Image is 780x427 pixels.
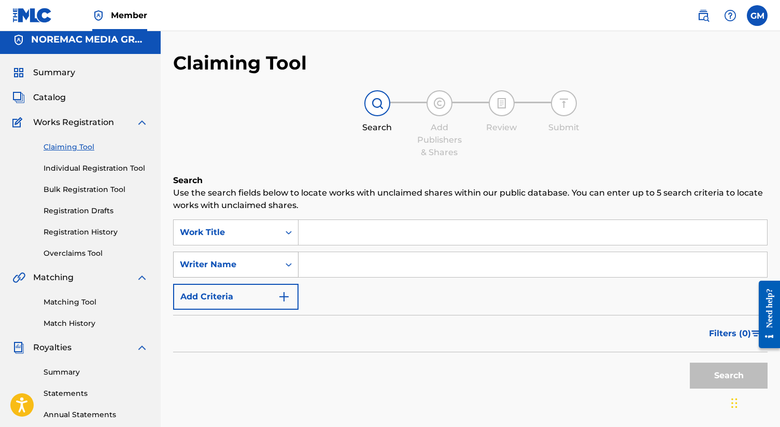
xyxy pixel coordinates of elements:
div: Writer Name [180,258,273,271]
img: help [724,9,736,22]
div: User Menu [747,5,768,26]
img: expand [136,271,148,284]
a: Registration Drafts [44,205,148,216]
div: Search [351,121,403,134]
img: Top Rightsholder [92,9,105,22]
h6: Search [173,174,768,187]
div: Review [476,121,528,134]
span: Catalog [33,91,66,104]
img: Works Registration [12,116,26,129]
img: 9d2ae6d4665cec9f34b9.svg [278,291,290,303]
img: step indicator icon for Review [495,97,508,109]
div: Drag [731,388,738,419]
img: step indicator icon for Submit [558,97,570,109]
span: Summary [33,66,75,79]
span: Matching [33,271,74,284]
a: Bulk Registration Tool [44,184,148,195]
img: Catalog [12,91,25,104]
img: Summary [12,66,25,79]
span: Works Registration [33,116,114,129]
span: Royalties [33,341,72,354]
img: MLC Logo [12,8,52,23]
span: Filters ( 0 ) [709,327,751,340]
img: Matching [12,271,25,284]
a: Statements [44,388,148,399]
div: Submit [538,121,590,134]
a: Claiming Tool [44,142,148,153]
h5: NOREMAC MEDIA GROUP [31,34,148,46]
form: Search Form [173,219,768,394]
button: Filters (0) [703,321,768,347]
a: SummarySummary [12,66,75,79]
iframe: Resource Center [751,270,780,359]
a: Annual Statements [44,409,148,420]
span: Member [111,9,147,21]
a: Public Search [693,5,714,26]
img: Royalties [12,341,25,354]
a: Individual Registration Tool [44,163,148,174]
p: Use the search fields below to locate works with unclaimed shares within our public database. You... [173,187,768,212]
a: Registration History [44,227,148,238]
a: Matching Tool [44,297,148,308]
div: Add Publishers & Shares [414,121,465,159]
h2: Claiming Tool [173,51,307,75]
button: Add Criteria [173,284,299,310]
img: step indicator icon for Search [371,97,384,109]
img: expand [136,116,148,129]
iframe: Chat Widget [728,377,780,427]
img: step indicator icon for Add Publishers & Shares [433,97,446,109]
a: Overclaims Tool [44,248,148,259]
div: Work Title [180,226,273,239]
img: expand [136,341,148,354]
img: Accounts [12,34,25,46]
div: Help [720,5,741,26]
a: Summary [44,367,148,378]
a: CatalogCatalog [12,91,66,104]
a: Match History [44,318,148,329]
img: search [697,9,710,22]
